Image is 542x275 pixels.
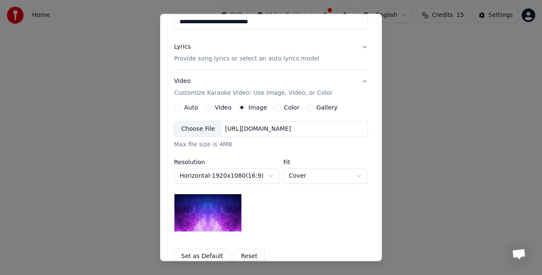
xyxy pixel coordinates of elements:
[174,43,191,52] div: Lyrics
[234,249,265,264] button: Reset
[184,104,198,110] label: Auto
[174,121,222,137] div: Choose File
[284,104,300,110] label: Color
[174,70,368,104] button: VideoCustomize Karaoke Video: Use Image, Video, or Color
[316,104,337,110] label: Gallery
[174,249,230,264] button: Set as Default
[174,159,280,165] label: Resolution
[215,104,232,110] label: Video
[283,159,368,165] label: Fit
[174,104,368,271] div: VideoCustomize Karaoke Video: Use Image, Video, or Color
[174,36,368,70] button: LyricsProvide song lyrics or select an auto lyrics model
[174,55,319,63] p: Provide song lyrics or select an auto lyrics model
[222,125,295,133] div: [URL][DOMAIN_NAME]
[174,140,368,149] div: Max file size is 4MB
[174,89,332,97] p: Customize Karaoke Video: Use Image, Video, or Color
[174,77,332,97] div: Video
[249,104,267,110] label: Image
